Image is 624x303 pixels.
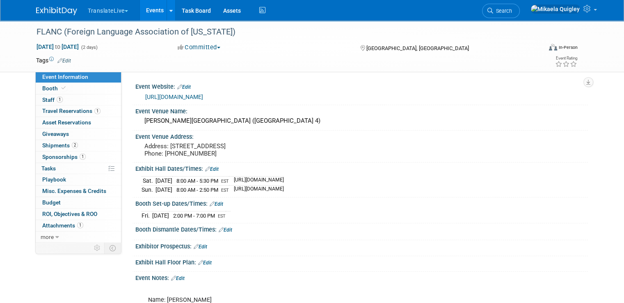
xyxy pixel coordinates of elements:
[498,43,578,55] div: Event Format
[142,186,155,194] td: Sun.
[493,8,512,14] span: Search
[142,211,152,220] td: Fri.
[155,186,172,194] td: [DATE]
[36,117,121,128] a: Asset Reservations
[36,197,121,208] a: Budget
[42,142,78,149] span: Shipments
[42,222,83,229] span: Attachments
[105,243,121,253] td: Toggle Event Tabs
[135,105,588,115] div: Event Venue Name:
[42,176,66,183] span: Playbook
[36,220,121,231] a: Attachments1
[176,178,218,184] span: 8:00 AM - 5:30 PM
[42,119,91,126] span: Asset Reservations
[36,71,121,83] a: Event Information
[218,213,226,219] span: EST
[42,211,97,217] span: ROI, Objectives & ROO
[152,211,169,220] td: [DATE]
[135,223,588,234] div: Booth Dismantle Dates/Times:
[42,85,67,92] span: Booth
[558,44,578,50] div: In-Person
[135,131,588,141] div: Event Venue Address:
[36,232,121,243] a: more
[175,43,224,52] button: Committed
[135,272,588,282] div: Event Notes:
[210,201,223,207] a: Edit
[549,44,557,50] img: Format-Inperson.png
[144,142,315,157] pre: Address: [STREET_ADDRESS] Phone: [PHONE_NUMBER]
[36,209,121,220] a: ROI, Objectives & ROO
[155,177,172,186] td: [DATE]
[36,140,121,151] a: Shipments2
[36,151,121,163] a: Sponsorships1
[54,44,62,50] span: to
[36,129,121,140] a: Giveaways
[194,244,207,250] a: Edit
[482,4,520,18] a: Search
[94,108,101,114] span: 1
[42,131,69,137] span: Giveaways
[90,243,105,253] td: Personalize Event Tab Strip
[42,96,63,103] span: Staff
[72,142,78,148] span: 2
[42,73,88,80] span: Event Information
[173,213,215,219] span: 2:00 PM - 7:00 PM
[176,187,218,193] span: 8:00 AM - 2:50 PM
[205,166,219,172] a: Edit
[135,163,588,173] div: Exhibit Hall Dates/Times:
[80,154,86,160] span: 1
[62,86,66,90] i: Booth reservation complete
[229,177,284,186] td: [URL][DOMAIN_NAME]
[198,260,212,266] a: Edit
[530,5,580,14] img: Mikaela Quigley
[42,188,106,194] span: Misc. Expenses & Credits
[366,45,469,51] span: [GEOGRAPHIC_DATA], [GEOGRAPHIC_DATA]
[36,43,79,50] span: [DATE] [DATE]
[57,96,63,103] span: 1
[555,56,577,60] div: Event Rating
[36,106,121,117] a: Travel Reservations1
[42,154,86,160] span: Sponsorships
[36,7,77,15] img: ExhibitDay
[80,45,98,50] span: (2 days)
[221,179,229,184] span: EST
[57,58,71,64] a: Edit
[36,174,121,185] a: Playbook
[41,234,54,240] span: more
[34,25,532,39] div: FLANC (Foreign Language Association of [US_STATE])
[77,222,83,228] span: 1
[171,275,185,281] a: Edit
[221,188,229,193] span: EST
[36,56,71,64] td: Tags
[135,80,588,91] div: Event Website:
[142,177,155,186] td: Sat.
[135,197,588,208] div: Booth Set-up Dates/Times:
[36,186,121,197] a: Misc. Expenses & Credits
[41,165,56,172] span: Tasks
[36,83,121,94] a: Booth
[42,199,61,206] span: Budget
[135,256,588,267] div: Exhibit Hall Floor Plan:
[42,108,101,114] span: Travel Reservations
[229,186,284,194] td: [URL][DOMAIN_NAME]
[145,94,203,100] a: [URL][DOMAIN_NAME]
[135,240,588,251] div: Exhibitor Prospectus:
[219,227,232,233] a: Edit
[177,84,191,90] a: Edit
[142,115,582,127] div: [PERSON_NAME][GEOGRAPHIC_DATA] ([GEOGRAPHIC_DATA] 4)
[36,94,121,106] a: Staff1
[36,163,121,174] a: Tasks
